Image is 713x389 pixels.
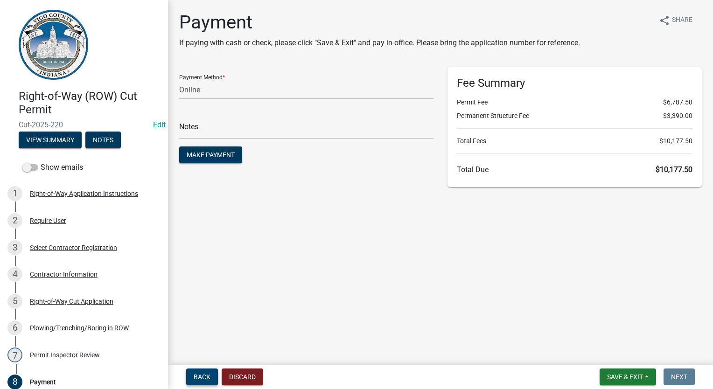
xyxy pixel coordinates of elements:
button: Discard [222,368,263,385]
h4: Right-of-Way (ROW) Cut Permit [19,90,161,117]
span: Cut-2025-220 [19,120,149,129]
div: 7 [7,347,22,362]
li: Permanent Structure Fee [457,111,692,121]
h6: Fee Summary [457,76,692,90]
wm-modal-confirm: Notes [85,137,121,144]
img: Vigo County, Indiana [19,10,88,80]
label: Show emails [22,162,83,173]
wm-modal-confirm: Edit Application Number [153,120,166,129]
div: 5 [7,294,22,309]
wm-modal-confirm: Summary [19,137,82,144]
span: Back [194,373,210,381]
div: 2 [7,213,22,228]
div: Right-of-Way Cut Application [30,298,113,305]
button: View Summary [19,132,82,148]
div: Contractor Information [30,271,98,278]
div: Select Contractor Registration [30,244,117,251]
div: 4 [7,267,22,282]
span: Share [672,15,692,26]
button: Save & Exit [600,368,656,385]
i: share [659,15,670,26]
button: Make Payment [179,146,242,163]
div: 6 [7,320,22,335]
span: $10,177.50 [659,136,692,146]
h1: Payment [179,11,580,34]
li: Permit Fee [457,97,692,107]
div: Permit Inspector Review [30,352,100,358]
button: shareShare [651,11,700,29]
h6: Total Due [457,165,692,174]
div: Plowing/Trenching/Boring in ROW [30,325,129,331]
div: Right-of-Way Application Instructions [30,190,138,197]
span: $10,177.50 [656,165,692,174]
span: $3,390.00 [663,111,692,121]
div: 3 [7,240,22,255]
li: Total Fees [457,136,692,146]
div: Require User [30,217,66,224]
button: Back [186,368,218,385]
span: Make Payment [187,151,235,159]
span: Save & Exit [607,373,643,381]
a: Edit [153,120,166,129]
span: $6,787.50 [663,97,692,107]
span: Next [671,373,687,381]
button: Notes [85,132,121,148]
div: Payment [30,379,56,385]
button: Next [664,368,695,385]
p: If paying with cash or check, please click "Save & Exit" and pay in-office. Please bring the appl... [179,37,580,49]
div: 1 [7,186,22,201]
